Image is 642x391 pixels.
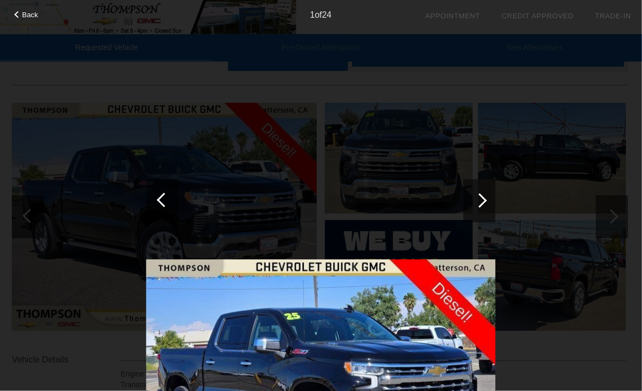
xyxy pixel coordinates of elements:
[322,10,332,19] span: 24
[23,11,39,19] span: Back
[595,12,631,20] a: Trade-In
[310,10,315,19] span: 1
[425,12,480,20] a: Appointment
[502,12,574,20] a: Credit Approved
